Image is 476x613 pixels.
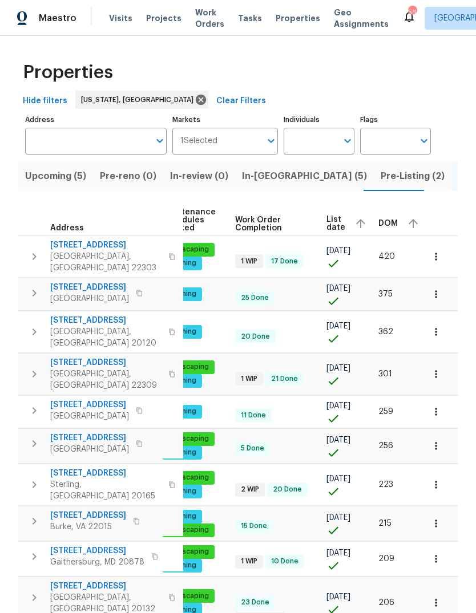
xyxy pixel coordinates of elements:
[39,13,76,24] span: Maestro
[378,442,393,450] span: 256
[50,545,144,557] span: [STREET_ADDRESS]
[163,547,213,557] span: landscaping
[408,7,416,18] div: 56
[236,598,274,607] span: 23 Done
[238,14,262,22] span: Tasks
[163,434,213,444] span: landscaping
[378,328,393,336] span: 362
[378,555,394,563] span: 209
[18,91,72,112] button: Hide filters
[163,473,213,482] span: landscaping
[195,7,224,30] span: Work Orders
[109,13,132,24] span: Visits
[50,510,126,521] span: [STREET_ADDRESS]
[236,485,264,494] span: 2 WIP
[236,332,275,342] span: 20 Done
[326,436,350,444] span: [DATE]
[146,13,181,24] span: Projects
[267,557,303,566] span: 10 Done
[50,326,162,349] span: [GEOGRAPHIC_DATA], [GEOGRAPHIC_DATA] 20120
[378,253,395,261] span: 420
[50,468,162,479] span: [STREET_ADDRESS]
[100,168,156,184] span: Pre-reno (0)
[378,370,392,378] span: 301
[326,322,350,330] span: [DATE]
[180,136,217,146] span: 1 Selected
[242,168,367,184] span: In-[GEOGRAPHIC_DATA] (5)
[326,593,350,601] span: [DATE]
[268,485,306,494] span: 20 Done
[50,432,129,444] span: [STREET_ADDRESS]
[50,444,129,455] span: [GEOGRAPHIC_DATA]
[378,519,392,527] span: 215
[378,599,394,607] span: 206
[326,364,350,372] span: [DATE]
[235,216,307,232] span: Work Order Completion
[236,411,271,420] span: 11 Done
[378,290,393,298] span: 375
[172,116,279,123] label: Markets
[326,216,345,232] span: List date
[236,521,272,531] span: 15 Done
[163,525,213,535] span: landscaping
[81,94,198,105] span: [US_STATE], [GEOGRAPHIC_DATA]
[326,402,350,410] span: [DATE]
[23,67,113,78] span: Properties
[50,251,162,274] span: [GEOGRAPHIC_DATA], [GEOGRAPHIC_DATA] 22303
[152,133,168,149] button: Open
[50,282,129,293] span: [STREET_ADDRESS]
[163,591,213,601] span: landscaping
[334,7,389,30] span: Geo Assignments
[326,475,350,483] span: [DATE]
[50,315,162,326] span: [STREET_ADDRESS]
[378,220,398,228] span: DOM
[50,479,162,502] span: Sterling, [GEOGRAPHIC_DATA] 20165
[50,368,162,391] span: [GEOGRAPHIC_DATA], [GEOGRAPHIC_DATA] 22309
[50,224,84,232] span: Address
[163,362,213,372] span: landscaping
[50,357,162,368] span: [STREET_ADDRESS]
[236,257,262,266] span: 1 WIP
[378,408,393,416] span: 259
[326,514,350,522] span: [DATE]
[236,557,262,566] span: 1 WIP
[360,116,431,123] label: Flags
[340,133,356,149] button: Open
[416,133,432,149] button: Open
[50,239,162,251] span: [STREET_ADDRESS]
[212,91,271,112] button: Clear Filters
[216,94,266,108] span: Clear Filters
[50,580,162,592] span: [STREET_ADDRESS]
[284,116,354,123] label: Individuals
[25,116,167,123] label: Address
[263,133,279,149] button: Open
[163,245,213,254] span: landscaping
[162,208,216,232] span: Maintenance schedules created
[236,444,269,453] span: 5 Done
[50,557,144,568] span: Gaithersburg, MD 20878
[326,549,350,557] span: [DATE]
[50,399,129,411] span: [STREET_ADDRESS]
[25,168,86,184] span: Upcoming (5)
[50,293,129,305] span: [GEOGRAPHIC_DATA]
[236,293,273,303] span: 25 Done
[23,94,67,108] span: Hide filters
[326,247,350,255] span: [DATE]
[381,168,445,184] span: Pre-Listing (2)
[50,521,126,533] span: Burke, VA 22015
[378,481,393,489] span: 223
[326,285,350,293] span: [DATE]
[170,168,228,184] span: In-review (0)
[236,374,262,384] span: 1 WIP
[267,374,302,384] span: 21 Done
[276,13,320,24] span: Properties
[267,257,302,266] span: 17 Done
[50,411,129,422] span: [GEOGRAPHIC_DATA]
[75,91,208,109] div: [US_STATE], [GEOGRAPHIC_DATA]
